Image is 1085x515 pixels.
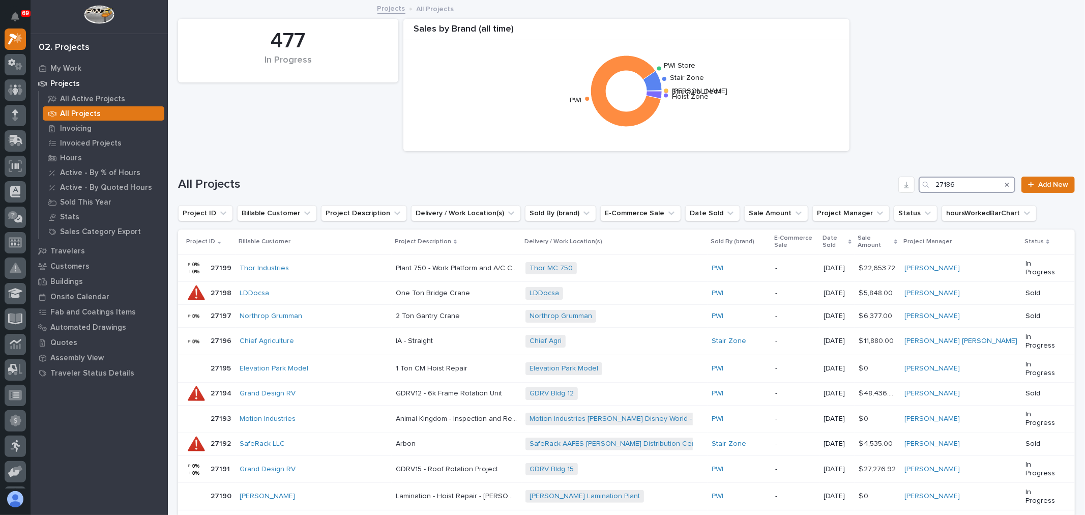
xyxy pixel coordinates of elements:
[211,335,233,346] p: 27196
[396,262,519,273] p: Plant 750 - Work Platform and A/C Conveyor Relocation
[178,382,1075,405] tr: 2719427194 Grand Design RV GDRV12 - 6k Frame Rotation UnitGDRV12 - 6k Frame Rotation Unit GDRV Bl...
[530,415,764,423] a: Motion Industries [PERSON_NAME] Disney World - [GEOGRAPHIC_DATA]
[859,310,894,321] p: $ 6,377.00
[417,3,454,14] p: All Projects
[685,205,740,221] button: Date Sold
[859,463,898,474] p: $ 27,276.92
[50,323,126,332] p: Automated Drawings
[31,335,168,350] a: Quotes
[50,308,136,317] p: Fab and Coatings Items
[39,180,168,194] a: Active - By Quoted Hours
[39,106,168,121] a: All Projects
[904,289,960,298] a: [PERSON_NAME]
[39,210,168,224] a: Stats
[31,289,168,304] a: Onsite Calendar
[530,465,574,474] a: GDRV Bldg 15
[775,415,815,423] p: -
[178,282,1075,305] tr: 2719827198 LDDocsa One Ton Bridge CraneOne Ton Bridge Crane LDDocsa PWI -[DATE]$ 5,848.00$ 5,848....
[530,389,574,398] a: GDRV Bldg 12
[859,262,897,273] p: $ 22,653.72
[178,177,894,192] h1: All Projects
[525,205,596,221] button: Sold By (brand)
[39,136,168,150] a: Invoiced Projects
[524,236,602,247] p: Delivery / Work Location(s)
[744,205,808,221] button: Sale Amount
[894,205,937,221] button: Status
[1024,236,1044,247] p: Status
[396,438,418,448] p: Arbon
[530,337,562,346] a: Chief Agri
[1025,289,1059,298] p: Sold
[1025,488,1059,505] p: In Progress
[240,337,294,346] a: Chief Agriculture
[50,247,85,256] p: Travelers
[186,236,215,247] p: Project ID
[530,364,598,373] a: Elevation Park Model
[5,489,26,510] button: users-avatar
[824,389,851,398] p: [DATE]
[775,492,815,501] p: -
[39,224,168,239] a: Sales Category Export
[904,492,960,501] a: [PERSON_NAME]
[31,350,168,365] a: Assembly View
[1021,177,1075,193] a: Add New
[712,389,723,398] a: PWI
[530,492,640,501] a: [PERSON_NAME] Lamination Plant
[22,10,29,17] p: 69
[904,440,960,448] a: [PERSON_NAME]
[31,61,168,76] a: My Work
[1038,181,1068,188] span: Add New
[211,310,233,321] p: 27197
[31,304,168,320] a: Fab and Coatings Items
[195,55,381,76] div: In Progress
[824,364,851,373] p: [DATE]
[50,354,104,363] p: Assembly View
[775,289,815,298] p: -
[904,337,1017,346] a: [PERSON_NAME] [PERSON_NAME]
[178,433,1075,455] tr: 2719227192 SafeRack LLC ArbonArbon SafeRack AAFES [PERSON_NAME] Distribution Center Stair Zone -[...
[712,415,723,423] a: PWI
[903,236,952,247] p: Project Manager
[211,287,233,298] p: 27198
[859,387,898,398] p: $ 48,436.03
[60,227,141,237] p: Sales Category Export
[824,312,851,321] p: [DATE]
[530,264,573,273] a: Thor MC 750
[178,305,1075,328] tr: 2719727197 Northrop Grumman 2 Ton Gantry Crane2 Ton Gantry Crane Northrop Grumman PWI -[DATE]$ 6,...
[672,88,727,95] text: [PERSON_NAME]
[859,438,895,448] p: $ 4,535.00
[50,293,109,302] p: Onsite Calendar
[396,387,504,398] p: GDRV12 - 6k Frame Rotation Unit
[60,124,92,133] p: Invoicing
[396,413,519,423] p: Animal Kingdom - Inspection and Repairs on system customer set up
[39,121,168,135] a: Invoicing
[39,151,168,165] a: Hours
[39,165,168,180] a: Active - By % of Hours
[712,337,746,346] a: Stair Zone
[1025,440,1059,448] p: Sold
[672,88,721,95] text: Structural Deck
[240,440,285,448] a: SafeRack LLC
[178,328,1075,355] tr: 2719627196 Chief Agriculture IA - StraightIA - Straight Chief Agri Stair Zone -[DATE]$ 11,880.00$...
[824,337,851,346] p: [DATE]
[712,440,746,448] a: Stair Zone
[31,243,168,259] a: Travelers
[859,413,870,423] p: $ 0
[178,205,233,221] button: Project ID
[396,287,472,298] p: One Ton Bridge Crane
[812,205,890,221] button: Project Manager
[240,364,308,373] a: Elevation Park Model
[60,109,101,119] p: All Projects
[240,312,302,321] a: Northrop Grumman
[1025,461,1059,478] p: In Progress
[664,62,696,69] text: PWI Store
[50,338,77,348] p: Quotes
[178,405,1075,433] tr: 2719327193 Motion Industries Animal Kingdom - Inspection and Repairs on system customer set upAni...
[904,364,960,373] a: [PERSON_NAME]
[211,490,233,501] p: 27190
[824,289,851,298] p: [DATE]
[60,198,111,207] p: Sold This Year
[919,177,1015,193] div: Search
[858,233,891,251] p: Sale Amount
[60,168,140,178] p: Active - By % of Hours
